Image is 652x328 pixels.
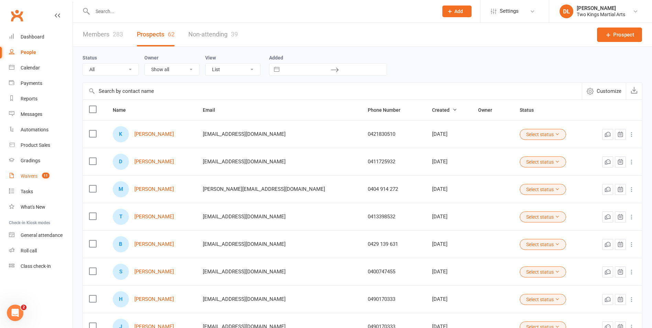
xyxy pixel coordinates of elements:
div: 0429 139 631 [368,241,420,247]
span: Prospect [613,31,634,39]
a: [PERSON_NAME] [134,269,174,275]
div: [DATE] [432,269,466,275]
div: Product Sales [21,142,50,148]
div: Reports [21,96,37,101]
a: Non-attending39 [188,23,238,46]
div: Two Kings Martial Arts [577,11,625,18]
span: Owner [478,107,500,113]
div: Waivers [21,173,37,179]
a: Gradings [9,153,73,168]
a: Messages [9,107,73,122]
button: Interact with the calendar and add the check-in date for your trip. [270,64,283,75]
div: Class check-in [21,263,51,269]
a: [PERSON_NAME] [134,214,174,220]
label: Added [269,55,387,61]
button: Name [113,106,133,114]
div: 0400747455 [368,269,420,275]
button: Customize [582,83,626,99]
a: Class kiosk mode [9,259,73,274]
a: People [9,45,73,60]
div: 0413398532 [368,214,420,220]
button: Select status [520,294,566,305]
div: [DATE] [432,186,466,192]
label: Status [82,55,97,61]
div: T [113,209,129,225]
span: [EMAIL_ADDRESS][DOMAIN_NAME] [203,293,286,306]
a: Reports [9,91,73,107]
div: S [113,264,129,280]
button: Owner [478,106,500,114]
a: [PERSON_NAME] [134,131,174,137]
span: Created [432,107,457,113]
span: 11 [42,173,49,178]
div: General attendance [21,232,63,238]
div: K [113,126,129,142]
div: DL [560,4,573,18]
div: [DATE] [432,296,466,302]
div: [DATE] [432,159,466,165]
a: Payments [9,76,73,91]
label: Owner [144,55,158,61]
button: Email [203,106,223,114]
a: [PERSON_NAME] [134,296,174,302]
div: [DATE] [432,131,466,137]
span: Settings [500,3,519,19]
iframe: Intercom live chat [7,305,23,321]
div: 0490170333 [368,296,420,302]
button: Select status [520,129,566,140]
div: M [113,181,129,197]
div: B [113,236,129,252]
button: Created [432,106,457,114]
a: General attendance kiosk mode [9,228,73,243]
a: [PERSON_NAME] [134,159,174,165]
div: 39 [231,31,238,38]
a: Prospect [597,28,642,42]
a: Members283 [83,23,123,46]
button: Phone Number [368,106,408,114]
span: [EMAIL_ADDRESS][DOMAIN_NAME] [203,238,286,251]
a: [PERSON_NAME] [134,186,174,192]
div: D [113,154,129,170]
a: Product Sales [9,138,73,153]
span: [EMAIL_ADDRESS][DOMAIN_NAME] [203,265,286,278]
a: Prospects62 [137,23,175,46]
span: [PERSON_NAME][EMAIL_ADDRESS][DOMAIN_NAME] [203,183,325,196]
button: Status [520,106,541,114]
div: [PERSON_NAME] [577,5,625,11]
div: Automations [21,127,48,132]
button: Select status [520,266,566,277]
span: Customize [597,87,621,95]
a: Roll call [9,243,73,259]
button: Select status [520,239,566,250]
div: [DATE] [432,214,466,220]
div: Dashboard [21,34,44,40]
span: 2 [21,305,26,310]
a: Automations [9,122,73,138]
button: Select status [520,211,566,222]
button: Select status [520,156,566,167]
span: [EMAIL_ADDRESS][DOMAIN_NAME] [203,128,286,141]
label: View [205,55,216,61]
a: Tasks [9,184,73,199]
button: Add [442,6,472,17]
div: H [113,291,129,307]
a: [PERSON_NAME] [134,241,174,247]
div: Messages [21,111,42,117]
button: Select status [520,184,566,195]
input: Search... [90,7,433,16]
span: [EMAIL_ADDRESS][DOMAIN_NAME] [203,210,286,223]
div: [DATE] [432,241,466,247]
div: Calendar [21,65,40,70]
div: 0421830510 [368,131,420,137]
div: 62 [168,31,175,38]
span: [EMAIL_ADDRESS][DOMAIN_NAME] [203,155,286,168]
span: Email [203,107,223,113]
span: Phone Number [368,107,408,113]
div: Tasks [21,189,33,194]
span: Status [520,107,541,113]
span: Name [113,107,133,113]
a: Clubworx [8,7,25,24]
a: Dashboard [9,29,73,45]
a: Waivers 11 [9,168,73,184]
input: Search by contact name [83,83,582,99]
